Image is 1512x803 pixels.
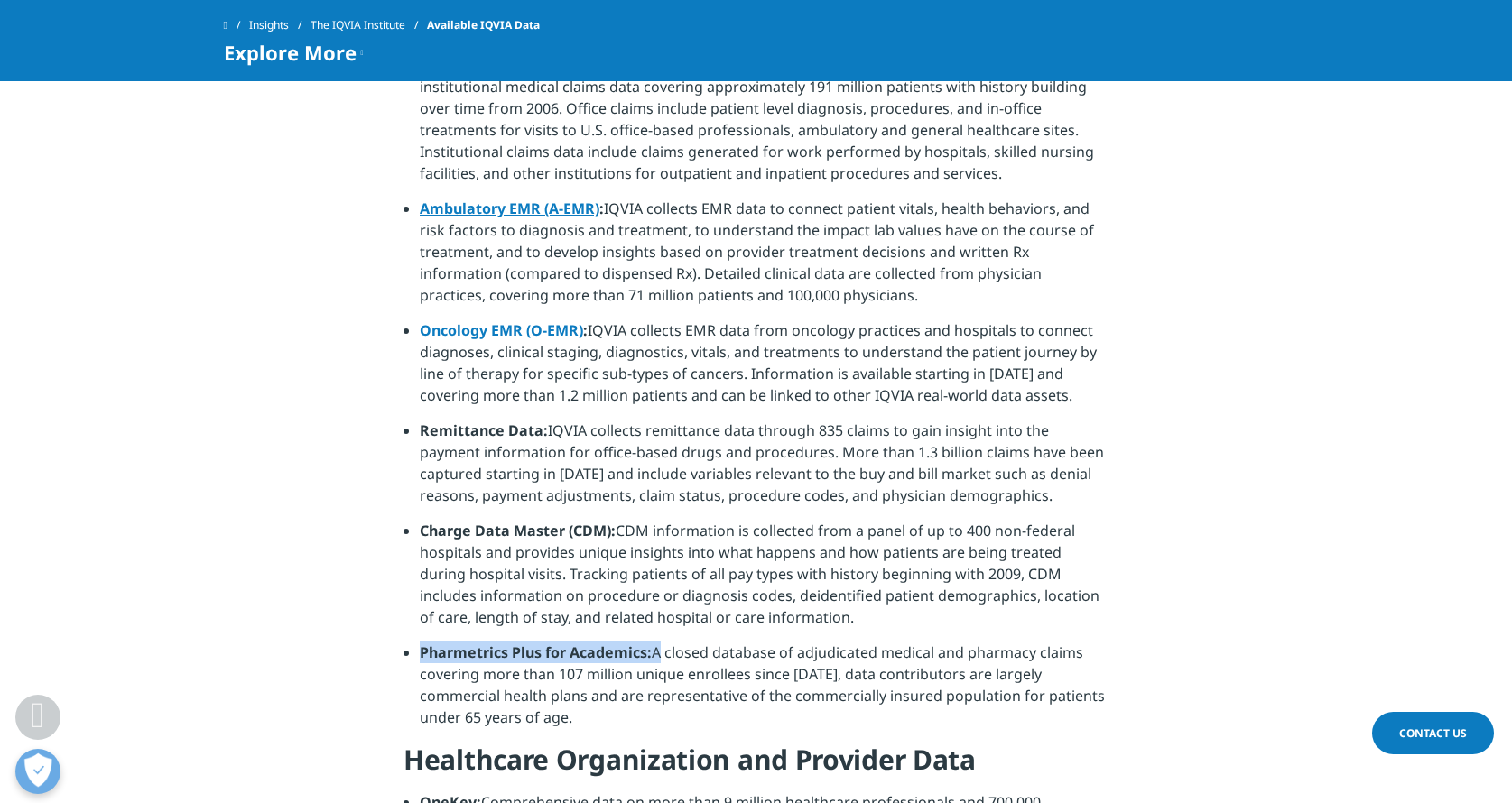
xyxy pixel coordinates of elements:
li: IQVIA collects EMR data to connect patient vitals, health behaviors, and risk factors to diagnosi... [420,198,1108,319]
strong: : [420,320,588,340]
li: IQVIA collects remittance data through 835 claims to gain insight into the payment information fo... [420,420,1108,520]
strong: Remittance Data: [420,420,548,440]
strong: : [420,198,604,218]
li: CDM information is collected from a panel of up to 400 non-federal hospitals and provides unique ... [420,520,1108,641]
strong: Pharmetrics Plus for Academics: [420,642,652,662]
h4: Healthcare Organization and Provider Data [404,742,1108,791]
a: Ambulatory EMR (A-EMR) [420,198,599,218]
li: A closed database of adjudicated medical and pharmacy claims covering more than 107 million uniqu... [420,641,1108,742]
a: Insights [249,9,311,42]
a: Oncology EMR (O-EMR) [420,320,583,340]
span: Available IQVIA Data [427,9,540,42]
a: The IQVIA Institute [311,9,427,42]
span: Contact Us [1399,725,1467,741]
span: Explore More [224,42,357,63]
li: Dx and Hx include unadjudicated office and institutional medical claims data covering approximate... [420,54,1108,198]
button: Open Preferences [15,749,60,794]
strong: Charge Data Master (CDM): [420,521,616,540]
li: IQVIA collects EMR data from oncology practices and hospitals to connect diagnoses, clinical stag... [420,319,1108,420]
a: Contact Us [1372,712,1494,754]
